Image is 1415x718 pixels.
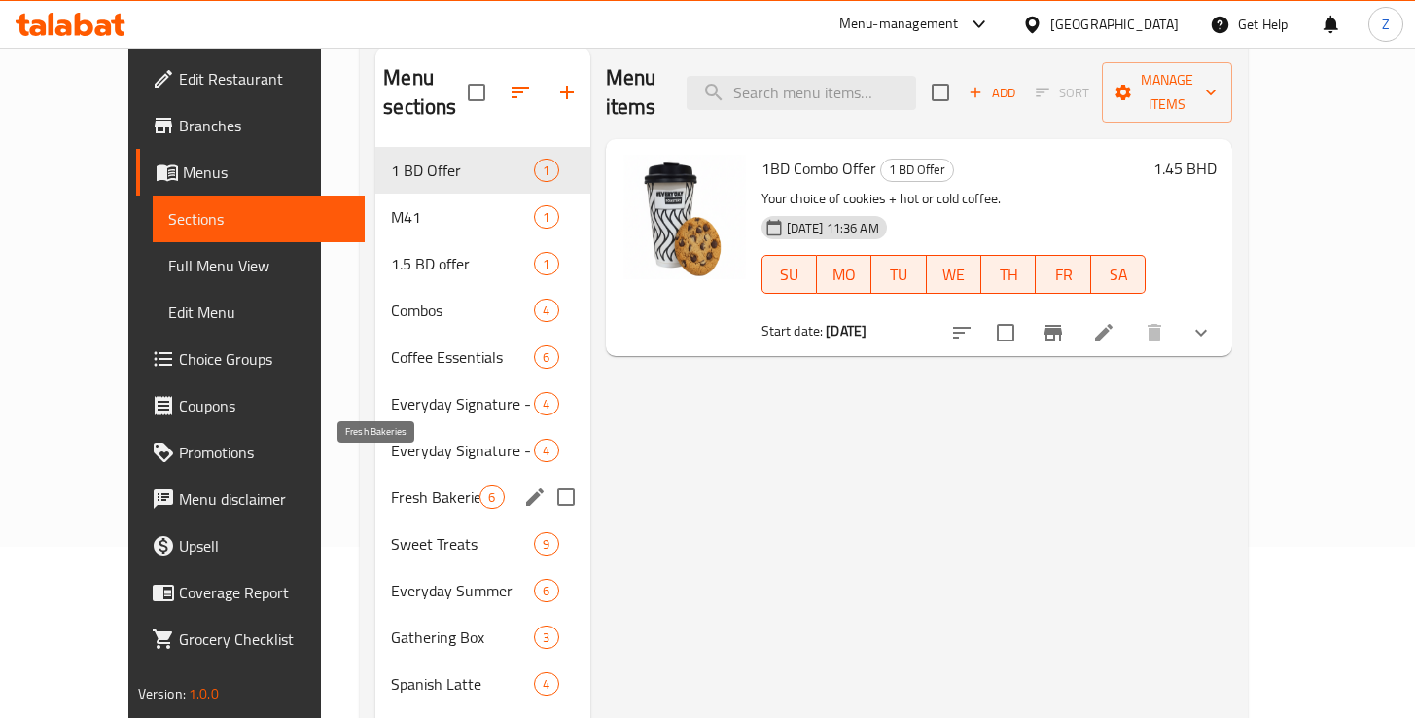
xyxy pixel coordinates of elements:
[920,72,961,113] span: Select section
[391,392,534,415] span: Everyday Signature - Iced
[168,207,349,231] span: Sections
[534,205,558,229] div: items
[535,675,557,694] span: 4
[535,442,557,460] span: 4
[375,567,589,614] div: Everyday Summer6
[938,309,985,356] button: sort-choices
[497,69,544,116] span: Sort sections
[375,194,589,240] div: M411
[138,681,186,706] span: Version:
[168,254,349,277] span: Full Menu View
[136,149,365,196] a: Menus
[534,439,558,462] div: items
[179,67,349,90] span: Edit Restaurant
[136,429,365,476] a: Promotions
[136,476,365,522] a: Menu disclaimer
[375,147,589,194] div: 1 BD Offer1
[826,318,867,343] b: [DATE]
[375,380,589,427] div: Everyday Signature - Iced4
[1023,78,1102,108] span: Select section first
[534,252,558,275] div: items
[989,261,1028,289] span: TH
[534,345,558,369] div: items
[391,532,534,556] span: Sweet Treats
[136,522,365,569] a: Upsell
[375,427,589,474] div: Everyday Signature - Hot4
[534,159,558,182] div: items
[153,242,365,289] a: Full Menu View
[535,535,557,554] span: 9
[817,255,871,294] button: MO
[391,252,534,275] span: 1.5 BD offer
[391,205,534,229] span: M41
[375,661,589,707] div: Spanish Latte4
[770,261,809,289] span: SU
[391,159,534,182] div: 1 BD Offer
[179,534,349,557] span: Upsell
[136,616,365,663] a: Grocery Checklist
[981,255,1036,294] button: TH
[966,82,1018,104] span: Add
[136,382,365,429] a: Coupons
[183,161,349,184] span: Menus
[1050,14,1179,35] div: [GEOGRAPHIC_DATA]
[1117,68,1217,117] span: Manage items
[391,439,534,462] span: Everyday Signature - Hot
[179,581,349,604] span: Coverage Report
[534,672,558,696] div: items
[535,302,557,320] span: 4
[535,208,557,227] span: 1
[1102,62,1232,123] button: Manage items
[479,485,504,509] div: items
[375,614,589,661] div: Gathering Box3
[391,579,534,602] span: Everyday Summer
[879,261,918,289] span: TU
[179,347,349,371] span: Choice Groups
[961,78,1023,108] span: Add item
[179,487,349,511] span: Menu disclaimer
[985,312,1026,353] span: Select to update
[606,63,664,122] h2: Menu items
[927,255,981,294] button: WE
[1091,255,1146,294] button: SA
[456,72,497,113] span: Select all sections
[881,159,953,181] span: 1 BD Offer
[168,301,349,324] span: Edit Menu
[375,334,589,380] div: Coffee Essentials6
[535,255,557,273] span: 1
[1153,155,1217,182] h6: 1.45 BHD
[1189,321,1213,344] svg: Show Choices
[179,441,349,464] span: Promotions
[1092,321,1115,344] a: Edit menu item
[153,196,365,242] a: Sections
[534,626,558,649] div: items
[153,289,365,336] a: Edit Menu
[534,392,558,415] div: items
[1382,14,1390,35] span: Z
[391,345,534,369] span: Coffee Essentials
[520,483,549,512] button: edit
[534,299,558,322] div: items
[880,159,954,182] div: 1 BD Offer
[535,162,557,180] span: 1
[189,681,219,706] span: 1.0.0
[687,76,916,110] input: search
[535,395,557,413] span: 4
[136,55,365,102] a: Edit Restaurant
[136,569,365,616] a: Coverage Report
[1099,261,1138,289] span: SA
[375,521,589,567] div: Sweet Treats9
[1036,255,1090,294] button: FR
[375,474,589,521] div: Fresh Bakeries6edit
[179,114,349,137] span: Branches
[825,261,864,289] span: MO
[136,336,365,382] a: Choice Groups
[375,287,589,334] div: Combos4
[1178,309,1224,356] button: show more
